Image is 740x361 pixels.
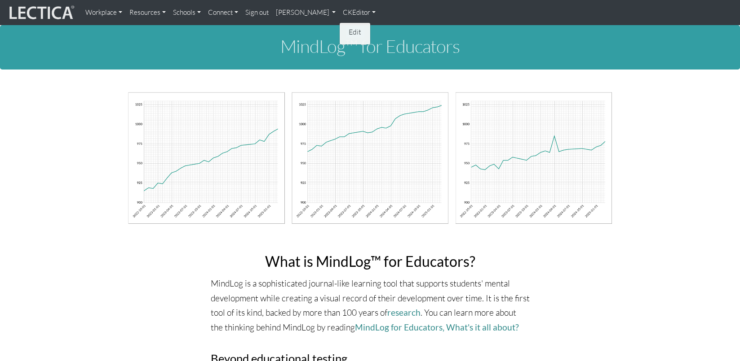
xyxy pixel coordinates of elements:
p: MindLog is a sophisticated journal-like learning tool that supports students' mental development ... [211,276,530,335]
h1: MindLog™ for Educators [121,36,620,56]
img: lecticalive [7,4,75,21]
img: mindlog-chart-banner.png [128,91,613,225]
a: Workplace [82,4,126,22]
a: Resources [126,4,169,22]
a: Sign out [242,4,272,22]
a: CKEditor [339,4,379,22]
a: research [387,307,421,318]
a: Edit [346,26,364,38]
a: [PERSON_NAME] [272,4,340,22]
h2: What is MindLog™ for Educators? [211,253,530,269]
a: Connect [204,4,242,22]
a: MindLog for Educators‚ What's it all about? [355,322,519,332]
a: Schools [169,4,204,22]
